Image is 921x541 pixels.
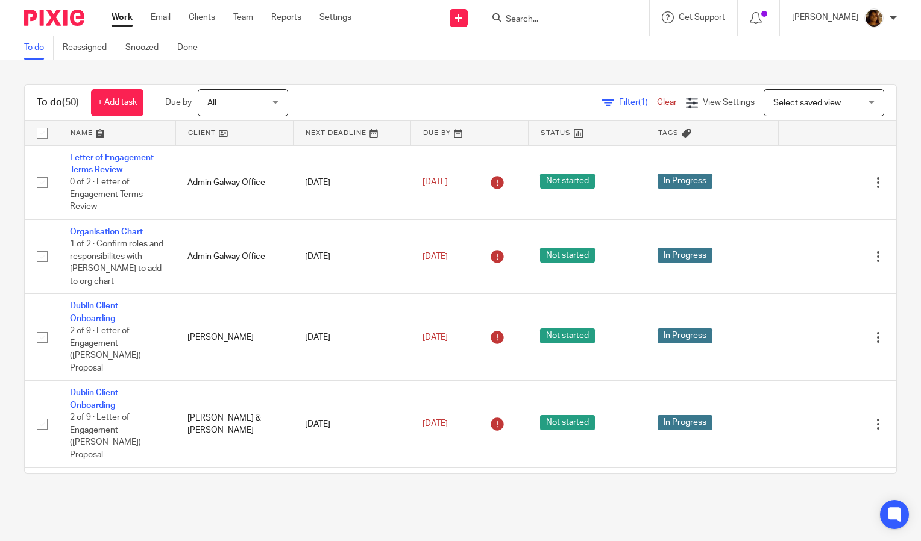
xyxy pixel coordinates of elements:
span: In Progress [658,415,712,430]
td: [DATE] [293,219,410,294]
a: Letter of Engagement Terms Review [70,154,154,174]
span: Not started [540,328,595,343]
td: [PERSON_NAME] & [PERSON_NAME] [175,381,293,468]
a: Snoozed [125,36,168,60]
a: Settings [319,11,351,23]
a: Team [233,11,253,23]
span: Tags [658,130,679,136]
a: Reassigned [63,36,116,60]
td: [DATE] [293,294,410,381]
a: + Add task [91,89,143,116]
span: Get Support [679,13,725,22]
td: [PERSON_NAME] [175,294,293,381]
span: In Progress [658,328,712,343]
a: Clients [189,11,215,23]
span: 1 of 2 · Confirm roles and responsibilites with [PERSON_NAME] to add to org chart [70,240,163,286]
span: [DATE] [423,178,448,186]
span: (50) [62,98,79,107]
td: [DATE] [293,145,410,219]
a: Reports [271,11,301,23]
a: Dublin Client Onboarding [70,302,118,322]
p: [PERSON_NAME] [792,11,858,23]
a: Work [112,11,133,23]
span: [DATE] [423,420,448,428]
td: [DATE] [293,381,410,468]
span: 2 of 9 · Letter of Engagement ([PERSON_NAME]) Proposal [70,413,141,459]
a: To do [24,36,54,60]
span: View Settings [703,98,755,107]
p: Due by [165,96,192,108]
span: Not started [540,415,595,430]
span: Filter [619,98,657,107]
span: [DATE] [423,333,448,342]
td: Admin Galway Office [175,145,293,219]
a: Done [177,36,207,60]
img: Pixie [24,10,84,26]
span: (1) [638,98,648,107]
span: Select saved view [773,99,841,107]
span: All [207,99,216,107]
a: Clear [657,98,677,107]
a: Email [151,11,171,23]
a: Organisation Chart [70,228,143,236]
a: Dublin Client Onboarding [70,389,118,409]
input: Search [505,14,613,25]
span: [DATE] [423,252,448,261]
h1: To do [37,96,79,109]
span: In Progress [658,248,712,263]
img: Arvinder.jpeg [864,8,884,28]
span: Not started [540,248,595,263]
td: Admin Galway Office [175,219,293,294]
span: 0 of 2 · Letter of Engagement Terms Review [70,178,143,211]
span: In Progress [658,174,712,189]
span: Not started [540,174,595,189]
span: 2 of 9 · Letter of Engagement ([PERSON_NAME]) Proposal [70,327,141,372]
